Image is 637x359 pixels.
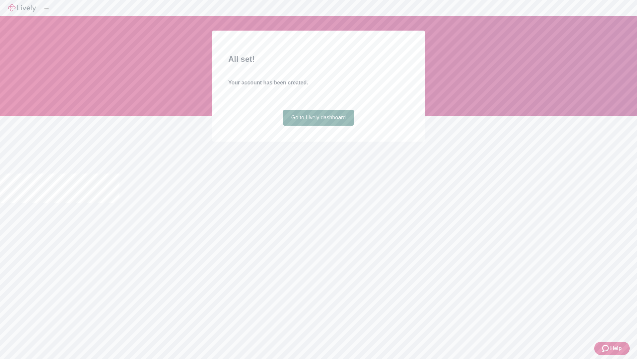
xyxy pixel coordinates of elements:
[283,110,354,126] a: Go to Lively dashboard
[610,344,622,352] span: Help
[228,79,409,87] h4: Your account has been created.
[44,8,49,10] button: Log out
[594,342,630,355] button: Zendesk support iconHelp
[8,4,36,12] img: Lively
[602,344,610,352] svg: Zendesk support icon
[228,53,409,65] h2: All set!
